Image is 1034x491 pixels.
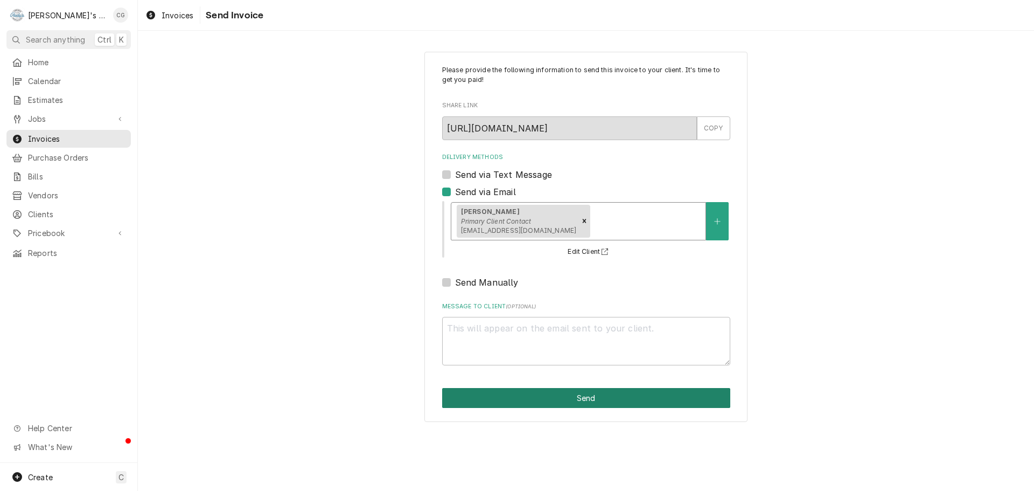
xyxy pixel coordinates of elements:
[118,472,124,483] span: C
[714,218,721,225] svg: Create New Contact
[28,10,107,21] div: [PERSON_NAME]'s Commercial Refrigeration
[6,30,131,49] button: Search anythingCtrlK
[28,227,109,239] span: Pricebook
[113,8,128,23] div: Christine Gutierrez's Avatar
[6,53,131,71] a: Home
[6,438,131,456] a: Go to What's New
[455,276,519,289] label: Send Manually
[6,149,131,167] a: Purchase Orders
[6,186,131,204] a: Vendors
[141,6,198,24] a: Invoices
[442,388,730,408] button: Send
[461,208,520,216] strong: [PERSON_NAME]
[424,52,747,422] div: Invoice Send
[6,419,131,437] a: Go to Help Center
[28,152,125,163] span: Purchase Orders
[6,110,131,128] a: Go to Jobs
[706,202,729,240] button: Create New Contact
[28,423,124,434] span: Help Center
[28,209,125,220] span: Clients
[28,190,125,201] span: Vendors
[6,224,131,242] a: Go to Pricebook
[28,94,125,106] span: Estimates
[6,130,131,148] a: Invoices
[442,153,730,289] div: Delivery Methods
[10,8,25,23] div: Rudy's Commercial Refrigeration's Avatar
[442,302,730,311] label: Message to Client
[6,91,131,109] a: Estimates
[461,217,532,225] em: Primary Client Contact
[506,303,536,309] span: ( optional )
[28,473,53,482] span: Create
[442,388,730,408] div: Button Group
[28,133,125,144] span: Invoices
[119,34,124,45] span: K
[442,101,730,110] label: Share Link
[697,116,730,140] button: COPY
[455,185,516,198] label: Send via Email
[461,226,576,234] span: [EMAIL_ADDRESS][DOMAIN_NAME]
[26,34,85,45] span: Search anything
[28,57,125,68] span: Home
[28,171,125,182] span: Bills
[6,244,131,262] a: Reports
[113,8,128,23] div: CG
[578,205,590,238] div: Remove [object Object]
[28,75,125,87] span: Calendar
[566,245,613,259] button: Edit Client
[97,34,111,45] span: Ctrl
[442,65,730,85] p: Please provide the following information to send this invoice to your client. It's time to get yo...
[28,247,125,259] span: Reports
[442,101,730,140] div: Share Link
[455,168,552,181] label: Send via Text Message
[28,441,124,453] span: What's New
[442,302,730,365] div: Message to Client
[6,168,131,185] a: Bills
[442,388,730,408] div: Button Group Row
[202,8,263,23] span: Send Invoice
[442,153,730,162] label: Delivery Methods
[10,8,25,23] div: R
[6,72,131,90] a: Calendar
[6,205,131,223] a: Clients
[162,10,193,21] span: Invoices
[28,113,109,125] span: Jobs
[442,65,730,365] div: Invoice Send Form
